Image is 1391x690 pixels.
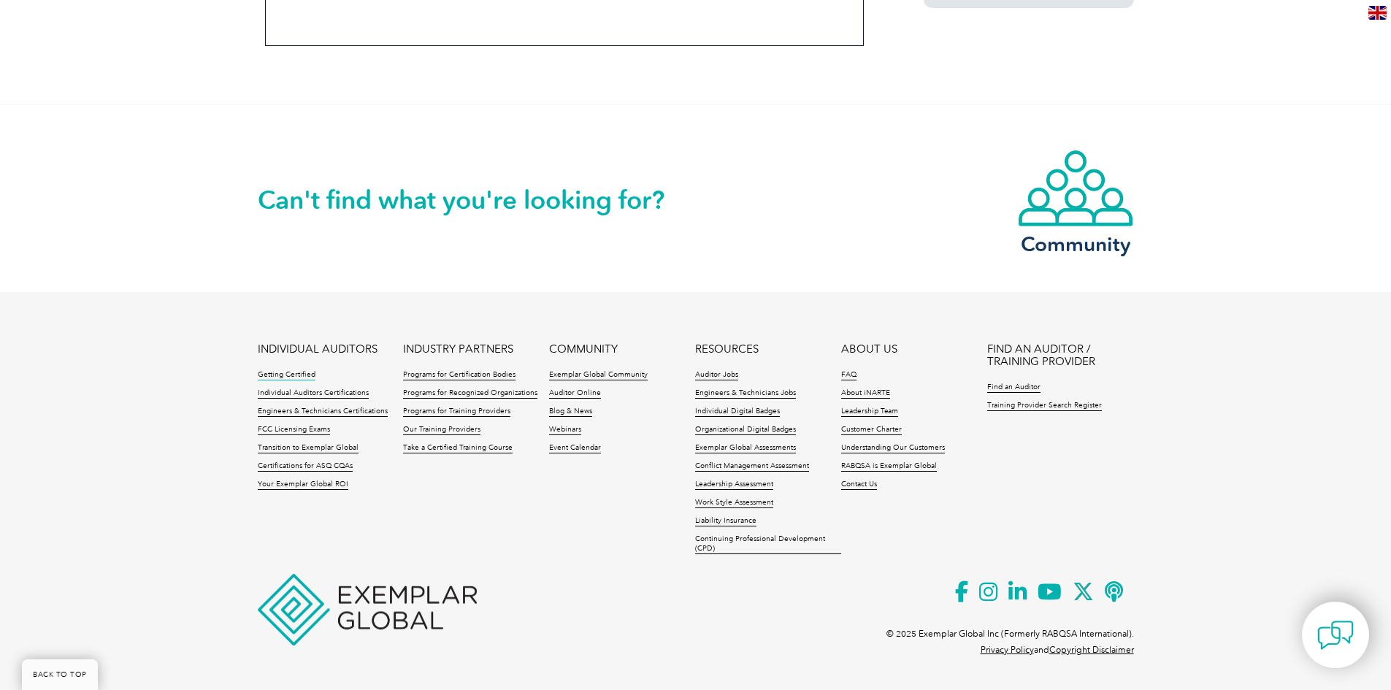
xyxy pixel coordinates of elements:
[695,370,738,380] a: Auditor Jobs
[886,626,1134,642] p: © 2025 Exemplar Global Inc (Formerly RABQSA International).
[1017,149,1134,253] a: Community
[258,188,696,212] h2: Can't find what you're looking for?
[1017,149,1134,228] img: icon-community.webp
[695,498,773,508] a: Work Style Assessment
[695,388,796,399] a: Engineers & Technicians Jobs
[695,534,841,554] a: Continuing Professional Development (CPD)
[841,343,897,356] a: ABOUT US
[1049,645,1134,655] a: Copyright Disclaimer
[549,443,601,453] a: Event Calendar
[258,407,388,417] a: Engineers & Technicians Certifications
[549,370,648,380] a: Exemplar Global Community
[549,425,581,435] a: Webinars
[258,461,353,472] a: Certifications for ASQ CQAs
[258,370,315,380] a: Getting Certified
[841,388,890,399] a: About iNARTE
[403,343,513,356] a: INDUSTRY PARTNERS
[258,388,369,399] a: Individual Auditors Certifications
[1317,617,1354,653] img: contact-chat.png
[695,425,796,435] a: Organizational Digital Badges
[695,480,773,490] a: Leadership Assessment
[403,425,480,435] a: Our Training Providers
[695,443,796,453] a: Exemplar Global Assessments
[841,425,902,435] a: Customer Charter
[403,407,510,417] a: Programs for Training Providers
[258,480,348,490] a: Your Exemplar Global ROI
[987,343,1133,368] a: FIND AN AUDITOR / TRAINING PROVIDER
[403,370,516,380] a: Programs for Certification Bodies
[22,659,98,690] a: BACK TO TOP
[549,343,618,356] a: COMMUNITY
[695,407,780,417] a: Individual Digital Badges
[841,370,857,380] a: FAQ
[987,401,1102,411] a: Training Provider Search Register
[258,425,330,435] a: FCC Licensing Exams
[549,388,601,399] a: Auditor Online
[981,642,1134,658] p: and
[841,461,937,472] a: RABQSA is Exemplar Global
[981,645,1034,655] a: Privacy Policy
[258,343,378,356] a: INDIVIDUAL AUDITORS
[403,443,513,453] a: Take a Certified Training Course
[987,383,1041,393] a: Find an Auditor
[841,407,898,417] a: Leadership Team
[1368,6,1387,20] img: en
[695,516,756,526] a: Liability Insurance
[258,574,477,645] img: Exemplar Global
[695,461,809,472] a: Conflict Management Assessment
[841,443,945,453] a: Understanding Our Customers
[1017,235,1134,253] h3: Community
[841,480,877,490] a: Contact Us
[695,343,759,356] a: RESOURCES
[403,388,537,399] a: Programs for Recognized Organizations
[258,443,359,453] a: Transition to Exemplar Global
[549,407,592,417] a: Blog & News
